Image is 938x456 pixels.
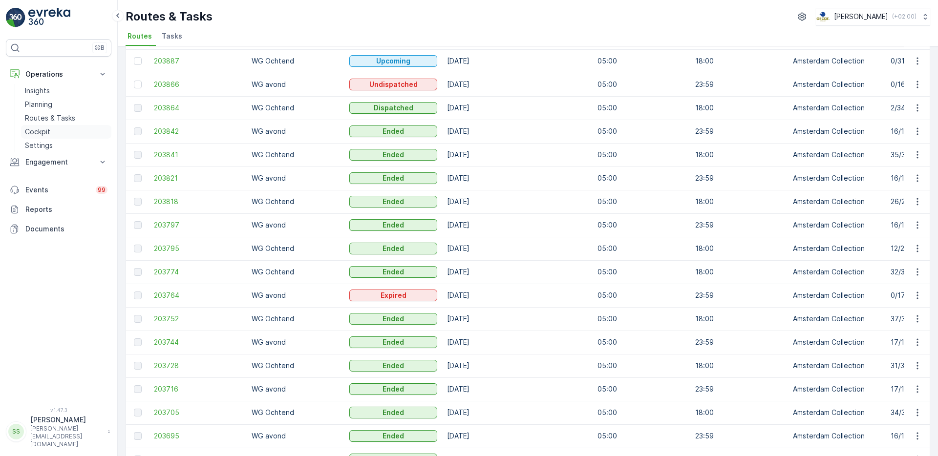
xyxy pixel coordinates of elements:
p: Ended [383,431,404,441]
span: 203695 [154,431,242,441]
span: Tasks [162,31,182,41]
td: WG avond [247,331,344,354]
td: WG Ochtend [247,401,344,424]
td: 05:00 [593,166,690,190]
td: 05:00 [593,120,690,143]
button: Ended [349,313,437,325]
span: v 1.47.3 [6,407,111,413]
a: Events99 [6,180,111,200]
td: [DATE] [442,377,593,401]
p: Insights [25,86,50,96]
span: 203866 [154,80,242,89]
div: Toggle Row Selected [134,198,142,206]
div: Toggle Row Selected [134,315,142,323]
td: WG avond [247,424,344,448]
td: 18:00 [690,96,788,120]
button: Ended [349,243,437,254]
td: Amsterdam Collection [788,120,886,143]
td: [DATE] [442,166,593,190]
div: Toggle Row Selected [134,127,142,135]
div: Toggle Row Selected [134,362,142,370]
td: [DATE] [442,96,593,120]
p: 99 [98,186,106,194]
td: Amsterdam Collection [788,96,886,120]
div: SS [8,424,24,439]
td: Amsterdam Collection [788,260,886,284]
p: Ended [383,220,404,230]
p: Documents [25,224,107,234]
div: Toggle Row Selected [134,409,142,416]
td: [DATE] [442,260,593,284]
p: Ended [383,361,404,371]
button: SS[PERSON_NAME][PERSON_NAME][EMAIL_ADDRESS][DOMAIN_NAME] [6,415,111,448]
button: Ended [349,383,437,395]
a: Settings [21,139,111,152]
td: 05:00 [593,424,690,448]
td: [DATE] [442,143,593,166]
td: Amsterdam Collection [788,284,886,307]
td: [DATE] [442,331,593,354]
td: 05:00 [593,237,690,260]
p: Routes & Tasks [25,113,75,123]
button: Expired [349,290,437,301]
td: 23:59 [690,284,788,307]
td: 05:00 [593,260,690,284]
p: Cockpit [25,127,50,137]
td: [DATE] [442,213,593,237]
p: Ended [383,314,404,324]
div: Toggle Row Selected [134,57,142,65]
td: 05:00 [593,377,690,401]
p: Upcoming [376,56,410,66]
td: 18:00 [690,143,788,166]
td: Amsterdam Collection [788,307,886,331]
td: 23:59 [690,377,788,401]
a: 203774 [154,267,242,277]
p: Ended [383,197,404,207]
a: 203821 [154,173,242,183]
td: Amsterdam Collection [788,377,886,401]
p: Ended [383,126,404,136]
button: Ended [349,196,437,207]
a: 203818 [154,197,242,207]
a: Planning [21,98,111,111]
button: Ended [349,266,437,278]
span: Routes [128,31,152,41]
p: Planning [25,100,52,109]
p: [PERSON_NAME][EMAIL_ADDRESS][DOMAIN_NAME] [30,425,103,448]
td: 05:00 [593,143,690,166]
td: WG avond [247,73,344,96]
td: WG avond [247,213,344,237]
button: Ended [349,125,437,137]
td: Amsterdam Collection [788,73,886,96]
td: WG Ochtend [247,49,344,73]
td: WG avond [247,377,344,401]
td: WG Ochtend [247,143,344,166]
a: Insights [21,84,111,98]
img: basis-logo_rgb2x.png [816,11,830,22]
button: [PERSON_NAME](+02:00) [816,8,930,25]
td: 05:00 [593,401,690,424]
td: 05:00 [593,73,690,96]
a: 203795 [154,244,242,253]
p: Settings [25,141,53,150]
a: 203728 [154,361,242,371]
div: Toggle Row Selected [134,268,142,276]
button: Engagement [6,152,111,172]
a: 203752 [154,314,242,324]
td: [DATE] [442,354,593,377]
button: Ended [349,430,437,442]
a: 203764 [154,290,242,300]
td: 05:00 [593,354,690,377]
td: WG Ochtend [247,96,344,120]
div: Toggle Row Selected [134,432,142,440]
span: 203841 [154,150,242,160]
td: 05:00 [593,190,690,213]
td: [DATE] [442,237,593,260]
div: Toggle Row Selected [134,338,142,346]
span: 203797 [154,220,242,230]
td: 05:00 [593,96,690,120]
a: Routes & Tasks [21,111,111,125]
p: Ended [383,267,404,277]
